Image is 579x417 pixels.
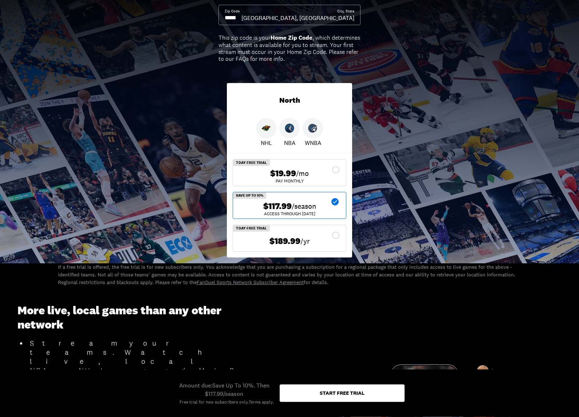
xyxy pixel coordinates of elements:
div: [GEOGRAPHIC_DATA], [GEOGRAPHIC_DATA] [241,14,354,22]
div: City, State [337,9,354,14]
span: /mo [296,169,309,179]
div: Amount due: Save Up To 10%. Then $117.99/season [174,381,274,398]
div: Save Up To 10% [233,193,266,199]
h3: More live, local games than any other network [17,304,254,332]
img: Wild [261,124,271,133]
span: /season [292,201,316,212]
div: Pay Monthly [239,179,340,184]
div: Zip Code [225,9,240,14]
a: FanDuel Sports Network Subscriber Agreement [197,279,304,286]
p: NBA [284,139,295,147]
div: ACCESS THROUGH [DATE] [239,212,340,216]
div: Free trial for new subscribers only. . [180,399,274,405]
li: Stream your teams. Watch live, local NBA, NHL, and MLB games all season [27,339,254,385]
span: $189.99 [269,236,300,247]
span: $19.99 [270,169,296,179]
a: Terms apply [249,399,273,405]
p: WNBA [305,139,321,147]
p: If a free trial is offered, the free trial is for new subscribers only. You acknowledge that you ... [58,264,521,287]
div: This zip code is your , which determines what content is available for you to stream. Your first ... [218,35,361,63]
b: Home Zip Code [271,34,312,42]
div: 7 Day Free Trial [233,160,270,166]
span: /yr [300,236,310,247]
div: 7 Day Free Trial [233,225,270,232]
div: Start free trial [320,390,365,396]
img: Timberwolves [285,124,294,133]
div: North [227,83,352,118]
p: NHL [261,139,272,147]
img: Lynx [308,124,318,133]
span: $117.99 [263,201,292,212]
